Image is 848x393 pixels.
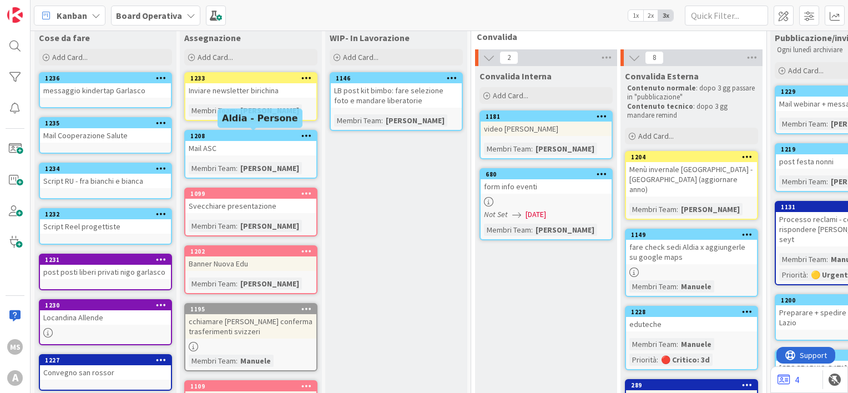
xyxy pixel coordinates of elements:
span: 8 [645,51,664,64]
span: : [531,143,533,155]
span: : [826,118,828,130]
span: 2 [499,51,518,64]
div: 1234 [40,164,171,174]
span: : [677,280,678,293]
span: : [826,253,828,265]
div: Locandina Allende [40,310,171,325]
strong: Contenuto tecnico [627,102,693,111]
div: 1204Menù invernale [GEOGRAPHIC_DATA] - [GEOGRAPHIC_DATA] (aggiornare anno) [626,152,757,196]
div: 1202 [190,248,316,255]
div: Script Reel progettiste [40,219,171,234]
div: [PERSON_NAME] [238,104,302,117]
div: Manuele [238,355,274,367]
div: 1195 [190,305,316,313]
span: Add Card... [343,52,378,62]
div: 1227 [45,356,171,364]
div: 680 [486,170,612,178]
div: cchiamare [PERSON_NAME] conferma trasferimenti svizzeri [185,314,316,339]
div: 1204 [626,152,757,162]
span: : [236,162,238,174]
div: A [7,370,23,386]
span: : [531,224,533,236]
span: 2x [643,10,658,21]
span: : [677,338,678,350]
div: Membri Team [189,355,236,367]
div: Membri Team [189,278,236,290]
div: LB post kit bimbo: fare selezione foto e mandare liberatorie [331,83,462,108]
div: 1099Svecchiare presentazione [185,189,316,213]
div: 1232Script Reel progettiste [40,209,171,234]
div: 289 [631,381,757,389]
p: : dopo 3 gg passare in "pubblicazione" [627,84,756,102]
div: 1236 [40,73,171,83]
div: messaggio kindertap Garlasco [40,83,171,98]
div: 1204 [631,153,757,161]
i: Not Set [484,209,508,219]
span: Add Card... [638,131,674,141]
div: [PERSON_NAME] [238,220,302,232]
div: Priorità [629,354,657,366]
div: 1195 [185,304,316,314]
div: video [PERSON_NAME] [481,122,612,136]
img: Visit kanbanzone.com [7,7,23,23]
div: 1228 [626,307,757,317]
div: 1228 [631,308,757,316]
div: 1236messaggio kindertap Garlasco [40,73,171,98]
a: 4 [778,373,799,386]
div: Membri Team [484,224,531,236]
div: 1233 [190,74,316,82]
div: 1234Script RU - fra bianchi e bianca [40,164,171,188]
span: Add Card... [52,52,88,62]
div: [PERSON_NAME] [383,114,447,127]
div: Membri Team [334,114,381,127]
div: 1181 [486,113,612,120]
span: Add Card... [493,90,528,100]
div: 1233 [185,73,316,83]
div: 1231 [45,256,171,264]
div: Convegno san rossor [40,365,171,380]
span: WIP- In Lavorazione [330,32,410,43]
span: Cose da fare [39,32,90,43]
div: 1208 [190,132,316,140]
h5: Aldia - Persone [222,113,298,123]
div: 1146LB post kit bimbo: fare selezione foto e mandare liberatorie [331,73,462,108]
span: 3x [658,10,673,21]
div: Mail ASC [185,141,316,155]
div: Inviare newsletter birichina [185,83,316,98]
span: Convalida Esterna [625,70,699,82]
div: 1230 [40,300,171,310]
div: 680 [481,169,612,179]
div: Membri Team [484,143,531,155]
div: 1195cchiamare [PERSON_NAME] conferma trasferimenti svizzeri [185,304,316,339]
div: 1230 [45,301,171,309]
div: 1227Convegno san rossor [40,355,171,380]
div: Membri Team [629,338,677,350]
span: Kanban [57,9,87,22]
div: 1232 [45,210,171,218]
div: 1230Locandina Allende [40,300,171,325]
div: Membri Team [629,280,677,293]
span: Add Card... [198,52,233,62]
div: eduteche [626,317,757,331]
div: 1099 [185,189,316,199]
div: 1234 [45,165,171,173]
div: Script RU - fra bianchi e bianca [40,174,171,188]
span: Add Card... [788,65,824,75]
div: MS [7,339,23,355]
span: : [657,354,658,366]
span: : [236,220,238,232]
div: 1233Inviare newsletter birichina [185,73,316,98]
div: [PERSON_NAME] [238,162,302,174]
div: 1181video [PERSON_NAME] [481,112,612,136]
div: form info eventi [481,179,612,194]
b: Board Operativa [116,10,182,21]
div: 1227 [40,355,171,365]
div: [PERSON_NAME] [678,203,743,215]
div: 1235 [40,118,171,128]
div: Mail Cooperazione Salute [40,128,171,143]
div: 1202Banner Nuova Edu [185,246,316,271]
span: Convalida Interna [479,70,552,82]
div: 1149 [626,230,757,240]
div: 1109 [190,382,316,390]
div: Banner Nuova Edu [185,256,316,271]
